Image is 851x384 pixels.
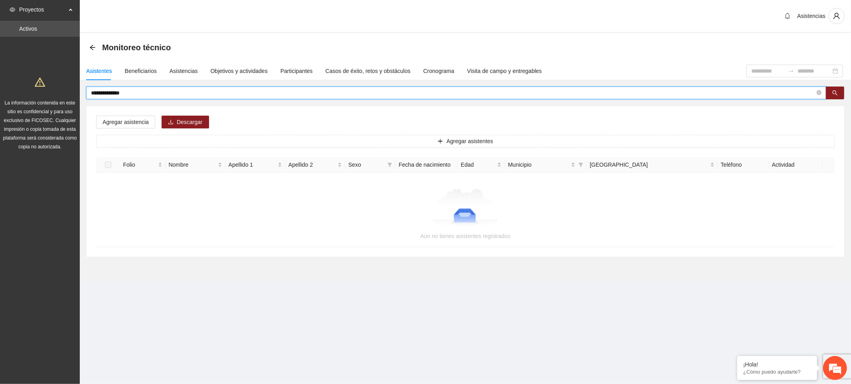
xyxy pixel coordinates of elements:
th: Nombre [166,157,225,173]
div: Casos de éxito, retos y obstáculos [326,67,411,75]
div: Participantes [280,67,313,75]
button: downloadDescargar [162,116,209,128]
th: Municipio [505,157,586,173]
span: close-circle [817,90,821,95]
div: Objetivos y actividades [211,67,268,75]
th: Colonia [586,157,718,173]
span: Sexo [348,160,384,169]
button: bell [781,10,794,22]
span: warning [35,77,45,87]
div: Beneficiarios [125,67,157,75]
span: Folio [123,160,156,169]
span: Agregar asistencia [103,118,149,126]
span: arrow-left [89,44,96,51]
button: search [826,87,844,99]
span: Apellido 1 [229,160,276,169]
span: Asistencias [797,13,825,19]
th: Apellido 1 [225,157,285,173]
span: Nombre [169,160,216,169]
p: ¿Cómo puedo ayudarte? [743,369,811,375]
span: filter [577,159,585,171]
button: plusAgregar asistentes [96,135,835,148]
span: Descargar [177,118,203,126]
span: filter [579,162,583,167]
span: [GEOGRAPHIC_DATA] [590,160,709,169]
span: Monitoreo técnico [102,41,171,54]
span: Proyectos [19,2,66,18]
span: Estamos en línea. [46,106,110,187]
span: swap-right [788,68,794,74]
div: Chatee con nosotros ahora [41,41,134,51]
span: user [829,12,844,20]
span: download [168,119,174,126]
th: Folio [120,157,165,173]
th: Actividad [769,157,823,173]
span: close-circle [817,89,821,97]
th: Fecha de nacimiento [395,157,458,173]
span: search [832,90,838,96]
span: Municipio [508,160,569,169]
span: Apellido 2 [288,160,336,169]
div: Asistentes [86,67,112,75]
div: Minimizar ventana de chat en vivo [131,4,150,23]
div: ¡Hola! [743,361,811,368]
img: Aún no tienes asistentes registrados [433,189,498,228]
div: Back [89,44,96,51]
span: filter [386,159,394,171]
span: plus [438,138,443,145]
span: eye [10,7,15,12]
button: user [829,8,845,24]
th: Apellido 2 [285,157,345,173]
th: Teléfono [718,157,769,173]
span: Agregar asistentes [446,137,493,146]
button: Agregar asistencia [96,116,155,128]
div: Asistencias [170,67,198,75]
span: bell [782,13,794,19]
th: Edad [458,157,505,173]
div: Cronograma [423,67,454,75]
div: Aún no tienes asistentes registrados [106,232,825,240]
span: Edad [461,160,496,169]
a: Activos [19,26,37,32]
textarea: Escriba su mensaje y pulse “Intro” [4,218,152,246]
div: Visita de campo y entregables [467,67,542,75]
span: filter [387,162,392,167]
span: to [788,68,794,74]
span: La información contenida en este sitio es confidencial y para uso exclusivo de FICOSEC. Cualquier... [3,100,77,150]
